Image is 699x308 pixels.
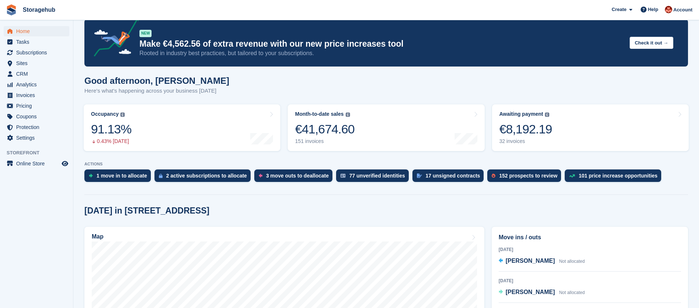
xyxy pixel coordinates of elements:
div: Month-to-date sales [295,111,343,117]
p: Here's what's happening across your business [DATE] [84,87,229,95]
a: 2 active subscriptions to allocate [154,169,254,186]
span: Subscriptions [16,47,60,58]
span: [PERSON_NAME] [506,289,555,295]
span: Pricing [16,101,60,111]
span: Coupons [16,111,60,122]
h2: [DATE] in [STREET_ADDRESS] [84,206,210,216]
div: NEW [139,30,152,37]
span: Protection [16,122,60,132]
img: icon-info-grey-7440780725fd019a000dd9b08b2336e03edf1995a4989e88bcd33f0948082b44.svg [346,112,350,117]
p: ACTIONS [84,162,688,166]
img: move_outs_to_deallocate_icon-f764333ba52eb49d3ac5e1228854f67142a1ed5810a6f6cc68b1a99e826820c5.svg [259,173,262,178]
a: menu [4,158,69,169]
a: menu [4,79,69,90]
div: 1 move in to allocate [97,173,147,179]
img: active_subscription_to_allocate_icon-d502201f5373d7db506a760aba3b589e785aa758c864c3986d89f69b8ff3... [159,173,163,178]
span: Account [673,6,692,14]
div: 32 invoices [499,138,552,144]
a: 152 prospects to review [487,169,565,186]
img: stora-icon-8386f47178a22dfd0bd8f6a31ec36ba5ce8667c1dd55bd0f319d3a0aa187defe.svg [6,4,17,15]
a: menu [4,122,69,132]
a: 77 unverified identities [336,169,412,186]
div: 152 prospects to review [499,173,557,179]
img: icon-info-grey-7440780725fd019a000dd9b08b2336e03edf1995a4989e88bcd33f0948082b44.svg [120,112,125,117]
img: price_increase_opportunities-93ffe204e8149a01c8c9dc8f82e8f89637d9d84a8eef4429ea346261dce0b2c0.svg [569,174,575,178]
div: 151 invoices [295,138,354,144]
a: Awaiting payment €8,192.19 32 invoices [492,104,689,151]
a: Storagehub [20,4,58,16]
span: [PERSON_NAME] [506,258,555,264]
span: Tasks [16,37,60,47]
a: 1 move in to allocate [84,169,154,186]
div: €8,192.19 [499,122,552,137]
img: move_ins_to_allocate_icon-fdf77a2bb77ea45bf5b3d319d69a93e2d87916cf1d5bf7949dd705db3b84f3ca.svg [89,173,93,178]
a: menu [4,111,69,122]
img: price-adjustments-announcement-icon-8257ccfd72463d97f412b2fc003d46551f7dbcb40ab6d574587a9cd5c0d94... [88,17,139,59]
h2: Map [92,233,103,240]
div: 3 move outs to deallocate [266,173,329,179]
p: Make €4,562.56 of extra revenue with our new price increases tool [139,39,624,49]
a: menu [4,58,69,68]
div: 91.13% [91,122,131,137]
a: 17 unsigned contracts [412,169,488,186]
a: menu [4,37,69,47]
img: icon-info-grey-7440780725fd019a000dd9b08b2336e03edf1995a4989e88bcd33f0948082b44.svg [545,112,549,117]
div: 0.43% [DATE] [91,138,131,144]
span: Settings [16,133,60,143]
img: contract_signature_icon-13c848040528278c33f63329250d36e43548de30e8caae1d1a13099fd9432cc5.svg [417,173,422,178]
span: Not allocated [559,259,585,264]
span: Help [648,6,658,13]
a: menu [4,47,69,58]
a: menu [4,133,69,143]
span: Invoices [16,90,60,100]
span: Storefront [7,149,73,157]
span: CRM [16,69,60,79]
a: [PERSON_NAME] Not allocated [499,288,585,297]
h1: Good afternoon, [PERSON_NAME] [84,76,229,86]
a: menu [4,26,69,36]
div: 77 unverified identities [349,173,405,179]
span: Online Store [16,158,60,169]
a: 101 price increase opportunities [565,169,665,186]
div: 17 unsigned contracts [426,173,480,179]
img: Nick [665,6,672,13]
div: Awaiting payment [499,111,543,117]
span: Sites [16,58,60,68]
span: Home [16,26,60,36]
a: menu [4,101,69,111]
span: Create [612,6,626,13]
div: [DATE] [499,246,681,253]
div: €41,674.60 [295,122,354,137]
a: Preview store [61,159,69,168]
img: prospect-51fa495bee0391a8d652442698ab0144808aea92771e9ea1ae160a38d050c398.svg [492,173,495,178]
button: Check it out → [630,37,673,49]
a: Month-to-date sales €41,674.60 151 invoices [288,104,484,151]
div: Occupancy [91,111,119,117]
img: verify_identity-adf6edd0f0f0b5bbfe63781bf79b02c33cf7c696d77639b501bdc392416b5a36.svg [341,173,346,178]
a: Occupancy 91.13% 0.43% [DATE] [84,104,280,151]
h2: Move ins / outs [499,233,681,242]
div: 2 active subscriptions to allocate [166,173,247,179]
a: menu [4,90,69,100]
a: menu [4,69,69,79]
a: 3 move outs to deallocate [254,169,336,186]
span: Not allocated [559,290,585,295]
a: [PERSON_NAME] Not allocated [499,257,585,266]
span: Analytics [16,79,60,90]
div: 101 price increase opportunities [579,173,658,179]
div: [DATE] [499,277,681,284]
p: Rooted in industry best practices, but tailored to your subscriptions. [139,49,624,57]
